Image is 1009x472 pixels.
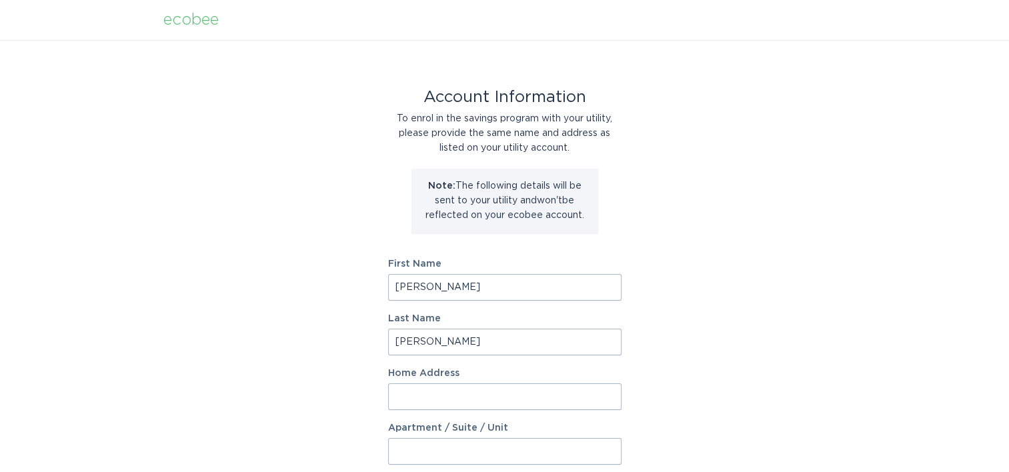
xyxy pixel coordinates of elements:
label: First Name [388,259,622,269]
div: To enrol in the savings program with your utility, please provide the same name and address as li... [388,111,622,155]
p: The following details will be sent to your utility and won't be reflected on your ecobee account. [421,179,588,223]
label: Home Address [388,369,622,378]
label: Last Name [388,314,622,323]
div: Account Information [388,90,622,105]
div: ecobee [163,13,219,27]
label: Apartment / Suite / Unit [388,423,622,433]
strong: Note: [428,181,455,191]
